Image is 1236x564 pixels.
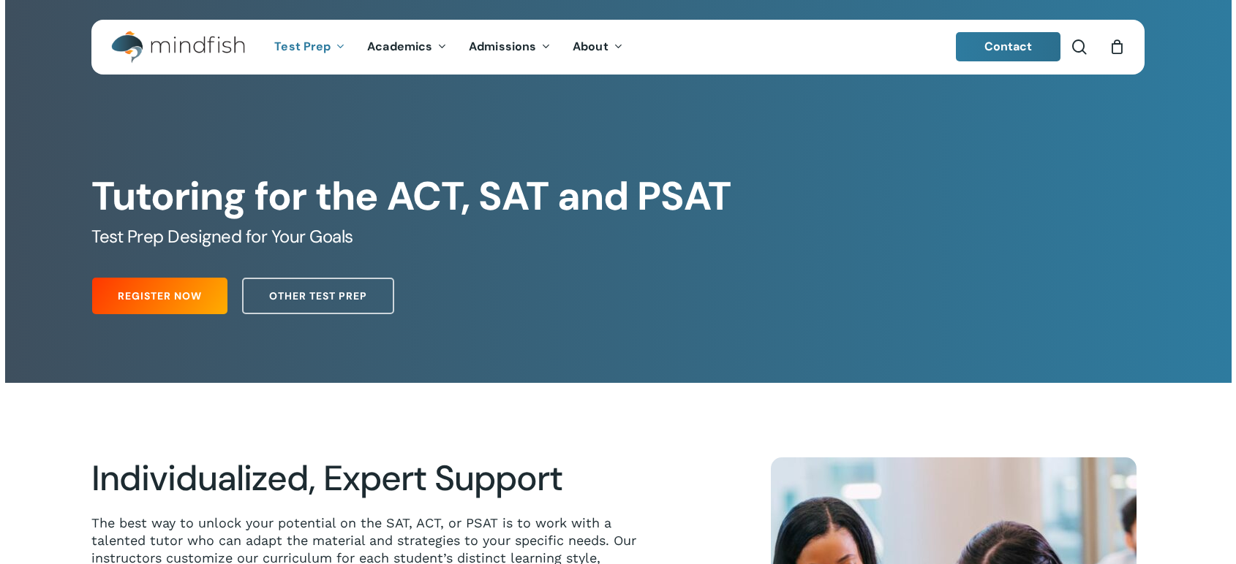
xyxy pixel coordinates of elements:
[274,39,331,54] span: Test Prep
[91,173,1144,220] h1: Tutoring for the ACT, SAT and PSAT
[1109,39,1125,55] a: Cart
[956,32,1061,61] a: Contact
[458,41,562,53] a: Admissions
[263,20,633,75] nav: Main Menu
[562,41,634,53] a: About
[91,457,660,500] h2: Individualized, Expert Support
[91,225,1144,248] h5: Test Prep Designed for Your Goals
[356,41,458,53] a: Academics
[469,39,536,54] span: Admissions
[269,289,367,303] span: Other Test Prep
[91,20,1145,75] header: Main Menu
[92,278,227,314] a: Register Now
[573,39,608,54] span: About
[118,289,202,303] span: Register Now
[984,39,1033,54] span: Contact
[242,278,394,314] a: Other Test Prep
[263,41,356,53] a: Test Prep
[367,39,432,54] span: Academics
